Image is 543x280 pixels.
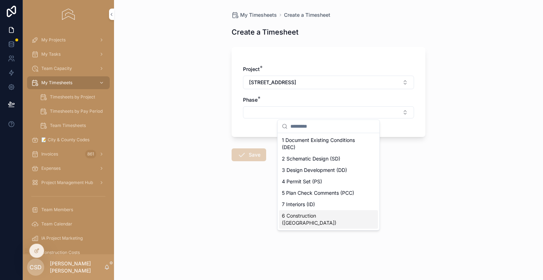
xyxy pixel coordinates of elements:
[27,203,110,216] a: Team Members
[232,11,277,19] a: My Timesheets
[282,212,367,226] span: 6 Construction ([GEOGRAPHIC_DATA])
[27,176,110,189] a: Project Management Hub
[41,207,73,213] span: Team Members
[41,137,89,143] span: 📝 City & County Codes
[41,180,93,185] span: Project Management Hub
[41,80,72,86] span: My Timesheets
[282,137,367,151] span: 1 Document Existing Conditions (DEC)
[278,133,379,230] div: Suggestions
[27,48,110,61] a: My Tasks
[284,11,330,19] a: Create a Timesheet
[243,76,414,89] button: Select Button
[41,221,72,227] span: Team Calendar
[50,94,95,100] span: Timesheets by Project
[282,201,315,208] span: 7 Interiors (ID)
[232,27,299,37] h1: Create a Timesheet
[27,62,110,75] a: Team Capacity
[41,166,61,171] span: Expenses
[282,189,354,197] span: 5 Plan Check Comments (PCC)
[41,235,83,241] span: IA Project Marketing
[282,178,322,185] span: 4 Permit Set (PS)
[27,246,110,259] a: Construction Costs
[23,29,114,254] div: scrollable content
[27,76,110,89] a: My Timesheets
[27,148,110,161] a: Invoices861
[30,263,42,271] span: CSD
[240,11,277,19] span: My Timesheets
[249,79,296,86] span: [STREET_ADDRESS]
[282,167,347,174] span: 3 Design Development (DD)
[41,66,72,71] span: Team Capacity
[62,9,74,20] img: App logo
[243,97,258,103] span: Phase
[50,260,104,274] p: [PERSON_NAME] [PERSON_NAME]
[36,91,110,103] a: Timesheets by Project
[27,133,110,146] a: 📝 City & County Codes
[50,108,103,114] span: Timesheets by Pay Period
[85,150,96,158] div: 861
[243,66,260,72] span: Project
[41,51,61,57] span: My Tasks
[36,105,110,118] a: Timesheets by Pay Period
[243,106,414,118] button: Select Button
[27,232,110,245] a: IA Project Marketing
[41,37,66,43] span: My Projects
[27,162,110,175] a: Expenses
[282,155,340,162] span: 2 Schematic Design (SD)
[27,34,110,46] a: My Projects
[50,123,86,128] span: Team Timesheets
[27,218,110,230] a: Team Calendar
[41,250,80,255] span: Construction Costs
[41,151,58,157] span: Invoices
[36,119,110,132] a: Team Timesheets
